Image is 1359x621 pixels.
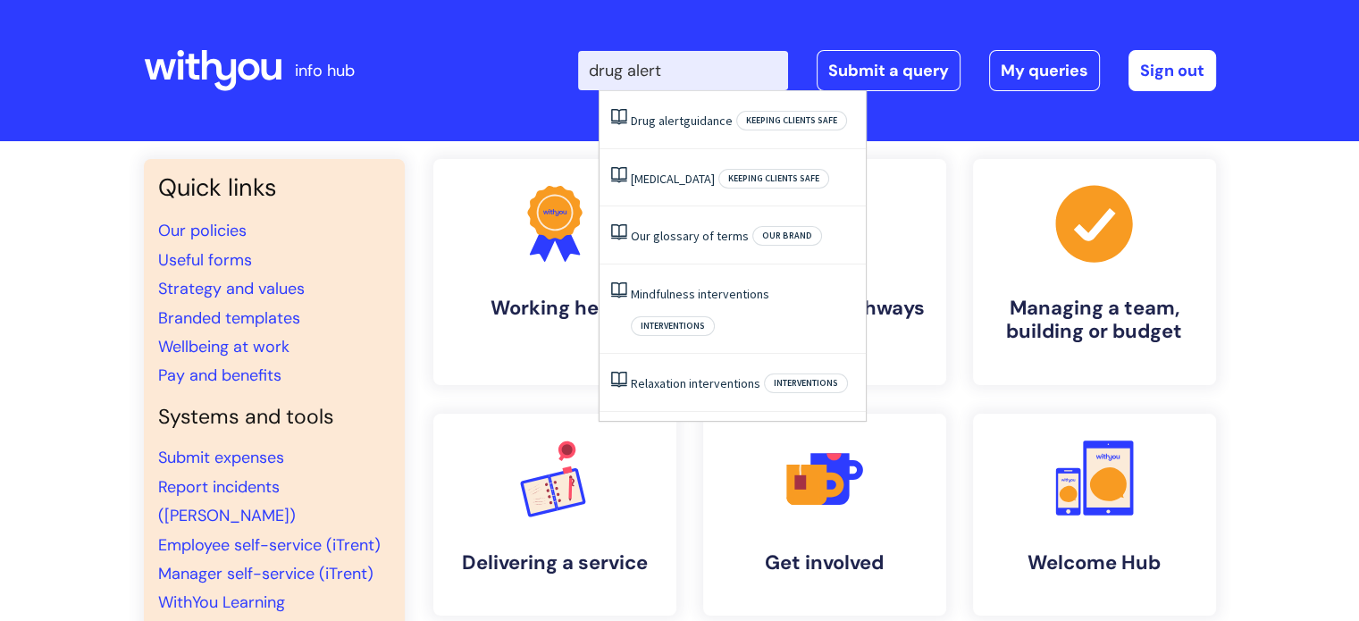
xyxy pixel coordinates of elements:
[973,159,1216,385] a: Managing a team, building or budget
[433,414,676,616] a: Delivering a service
[295,56,355,85] p: info hub
[158,592,285,613] a: WithYou Learning
[752,226,822,246] span: Our brand
[158,476,296,526] a: Report incidents ([PERSON_NAME])
[158,173,390,202] h3: Quick links
[433,159,676,385] a: Working here
[631,113,733,129] a: Drug alertguidance
[158,336,289,357] a: Wellbeing at work
[817,50,961,91] a: Submit a query
[987,297,1202,344] h4: Managing a team, building or budget
[158,534,381,556] a: Employee self-service (iTrent)
[764,373,848,393] span: Interventions
[736,111,847,130] span: Keeping clients safe
[158,365,281,386] a: Pay and benefits
[158,307,300,329] a: Branded templates
[659,113,684,129] span: alert
[718,169,829,189] span: Keeping clients safe
[631,375,760,391] a: Relaxation interventions
[158,405,390,430] h4: Systems and tools
[448,551,662,575] h4: Delivering a service
[631,113,656,129] span: Drug
[717,551,932,575] h4: Get involved
[448,297,662,320] h4: Working here
[989,50,1100,91] a: My queries
[158,249,252,271] a: Useful forms
[703,414,946,616] a: Get involved
[631,316,715,336] span: Interventions
[631,228,749,244] a: Our glossary of terms
[631,171,715,187] a: [MEDICAL_DATA]
[1128,50,1216,91] a: Sign out
[578,50,1216,91] div: | -
[158,563,373,584] a: Manager self-service (iTrent)
[631,286,769,302] a: Mindfulness interventions
[578,51,788,90] input: Search
[158,220,247,241] a: Our policies
[973,414,1216,616] a: Welcome Hub
[158,447,284,468] a: Submit expenses
[158,278,305,299] a: Strategy and values
[987,551,1202,575] h4: Welcome Hub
